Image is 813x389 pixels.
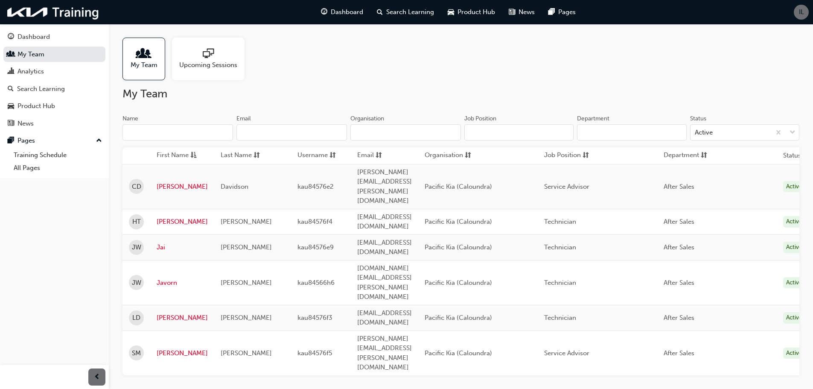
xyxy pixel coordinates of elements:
[131,60,157,70] span: My Team
[465,150,471,161] span: sorting-icon
[3,27,105,133] button: DashboardMy TeamAnalyticsSearch LearningProduct HubNews
[664,218,694,225] span: After Sales
[357,309,412,327] span: [EMAIL_ADDRESS][DOMAIN_NAME]
[297,243,334,251] span: kau84576e9
[221,243,272,251] span: [PERSON_NAME]
[790,127,796,138] span: down-icon
[441,3,502,21] a: car-iconProduct Hub
[425,183,492,190] span: Pacific Kia (Caloundra)
[3,116,105,132] a: News
[544,349,589,357] span: Service Advisor
[544,150,591,161] button: Job Positionsorting-icon
[544,183,589,190] span: Service Advisor
[357,150,374,161] span: Email
[157,313,208,323] a: [PERSON_NAME]
[544,218,576,225] span: Technician
[425,349,492,357] span: Pacific Kia (Caloundra)
[8,51,14,58] span: people-icon
[544,314,576,322] span: Technician
[17,101,55,111] div: Product Hub
[502,3,542,21] a: news-iconNews
[122,87,799,101] h2: My Team
[544,243,576,251] span: Technician
[664,279,694,287] span: After Sales
[132,348,141,358] span: SM
[377,7,383,18] span: search-icon
[122,124,233,140] input: Name
[4,3,102,21] img: kia-training
[132,278,141,288] span: JW
[783,277,805,289] div: Active
[221,279,272,287] span: [PERSON_NAME]
[357,264,412,301] span: [DOMAIN_NAME][EMAIL_ADDRESS][PERSON_NAME][DOMAIN_NAME]
[122,38,172,80] a: My Team
[236,114,251,123] div: Email
[132,182,141,192] span: CD
[664,183,694,190] span: After Sales
[357,150,404,161] button: Emailsorting-icon
[357,239,412,256] span: [EMAIL_ADDRESS][DOMAIN_NAME]
[297,150,328,161] span: Username
[544,150,581,161] span: Job Position
[8,102,14,110] span: car-icon
[425,150,472,161] button: Organisationsorting-icon
[783,181,805,193] div: Active
[386,7,434,17] span: Search Learning
[157,150,204,161] button: First Nameasc-icon
[221,349,272,357] span: [PERSON_NAME]
[664,314,694,322] span: After Sales
[425,314,492,322] span: Pacific Kia (Caloundra)
[297,183,334,190] span: kau84576e2
[3,81,105,97] a: Search Learning
[794,5,809,20] button: IL
[577,124,686,140] input: Department
[3,133,105,149] button: Pages
[448,7,454,18] span: car-icon
[132,313,140,323] span: LD
[8,85,14,93] span: search-icon
[783,151,801,161] th: Status
[10,161,105,175] a: All Pages
[783,348,805,359] div: Active
[221,150,268,161] button: Last Namesorting-icon
[425,150,463,161] span: Organisation
[701,150,707,161] span: sorting-icon
[132,217,141,227] span: HT
[138,48,149,60] span: people-icon
[425,279,492,287] span: Pacific Kia (Caloundra)
[96,135,102,146] span: up-icon
[8,68,14,76] span: chart-icon
[132,243,141,252] span: JW
[3,64,105,79] a: Analytics
[350,124,461,140] input: Organisation
[544,279,576,287] span: Technician
[664,150,699,161] span: Department
[357,213,412,231] span: [EMAIL_ADDRESS][DOMAIN_NAME]
[157,217,208,227] a: [PERSON_NAME]
[464,114,496,123] div: Job Position
[8,33,14,41] span: guage-icon
[425,218,492,225] span: Pacific Kia (Caloundra)
[221,183,248,190] span: Davidson
[17,119,34,129] div: News
[558,7,576,17] span: Pages
[17,84,65,94] div: Search Learning
[783,216,805,228] div: Active
[329,150,336,161] span: sorting-icon
[457,7,495,17] span: Product Hub
[519,7,535,17] span: News
[664,349,694,357] span: After Sales
[321,7,327,18] span: guage-icon
[664,243,694,251] span: After Sales
[17,67,44,76] div: Analytics
[94,372,100,383] span: prev-icon
[3,98,105,114] a: Product Hub
[157,348,208,358] a: [PERSON_NAME]
[122,114,138,123] div: Name
[357,168,412,205] span: [PERSON_NAME][EMAIL_ADDRESS][PERSON_NAME][DOMAIN_NAME]
[464,124,574,140] input: Job Position
[376,150,382,161] span: sorting-icon
[548,7,555,18] span: pages-icon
